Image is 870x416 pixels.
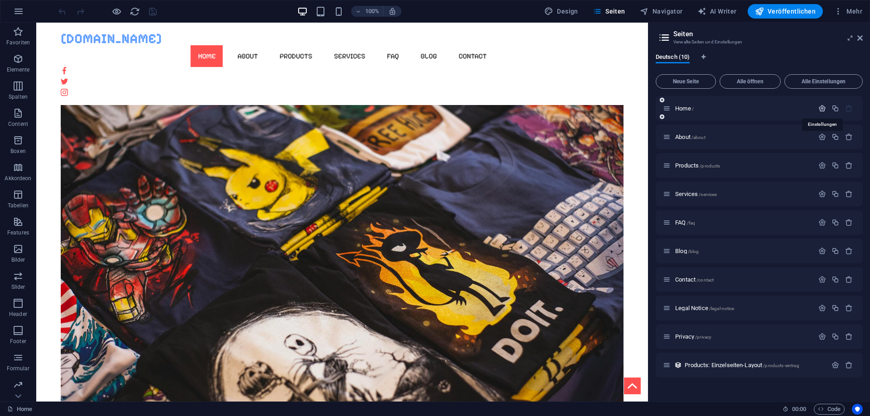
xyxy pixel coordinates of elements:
button: Alle öffnen [720,74,781,89]
div: Legal Notice/legal-notice [672,305,814,311]
div: Blog/blog [672,248,814,254]
span: : [798,406,800,412]
div: Einstellungen [818,162,826,169]
span: Design [544,7,578,16]
span: /products-eintrag [763,363,799,368]
span: Klick, um Seite zu öffnen [675,162,720,169]
span: Klick, um Seite zu öffnen [675,276,714,283]
span: Veröffentlichen [755,7,816,16]
span: Neue Seite [660,79,712,84]
p: Elemente [7,66,30,73]
div: FAQ/faq [672,220,814,225]
a: Klick, um Auswahl aufzuheben. Doppelklick öffnet Seitenverwaltung [7,404,32,415]
button: Klicke hier, um den Vorschau-Modus zu verlassen [111,6,122,17]
div: Entfernen [845,247,853,255]
button: 100% [351,6,383,17]
div: Services/services [672,191,814,197]
div: Entfernen [845,162,853,169]
div: Products: Einzelseiten-Layout/products-eintrag [682,362,827,368]
div: Duplizieren [831,304,839,312]
h6: Session-Zeit [783,404,807,415]
span: Mehr [834,7,862,16]
p: Tabellen [8,202,29,209]
div: Duplizieren [831,276,839,283]
div: Privacy/privacy [672,334,814,339]
p: Akkordeon [5,175,31,182]
span: Klick, um Seite zu öffnen [675,219,695,226]
h6: 100% [365,6,379,17]
span: /products [700,163,720,168]
div: Entfernen [845,276,853,283]
span: /contact [696,277,714,282]
div: Duplizieren [831,105,839,112]
div: Entfernen [845,133,853,141]
div: Einstellungen [818,247,826,255]
button: AI Writer [694,4,740,19]
div: Home/ [672,105,814,111]
p: Bilder [11,256,25,263]
div: Entfernen [845,361,853,369]
div: About/about [672,134,814,140]
div: Einstellungen [831,361,839,369]
div: Entfernen [845,190,853,198]
span: /blog [688,249,699,254]
div: Duplizieren [831,133,839,141]
span: /services [699,192,717,197]
div: Entfernen [845,333,853,340]
p: Favoriten [6,39,30,46]
span: Seiten [593,7,625,16]
span: Navigator [640,7,683,16]
h2: Seiten [673,30,863,38]
div: Contact/contact [672,277,814,282]
span: Klick, um Seite zu öffnen [675,248,699,254]
span: /about [691,135,706,140]
div: Einstellungen [818,333,826,340]
div: Duplizieren [831,333,839,340]
span: Deutsch (10) [656,52,690,64]
span: Klick, um Seite zu öffnen [675,191,717,197]
button: Usercentrics [852,404,863,415]
button: Navigator [636,4,686,19]
div: Duplizieren [831,190,839,198]
span: /faq [687,220,696,225]
div: Einstellungen [818,133,826,141]
span: Klick, um Seite zu öffnen [685,362,799,368]
span: Alle Einstellungen [788,79,859,84]
button: Alle Einstellungen [784,74,863,89]
div: Die Startseite kann nicht gelöscht werden [845,105,853,112]
h3: Verwalte Seiten und Einstellungen [673,38,845,46]
span: Klick, um Seite zu öffnen [675,305,734,311]
div: Sprachen-Tabs [656,53,863,71]
span: /privacy [695,335,711,339]
div: Einstellungen [818,190,826,198]
p: Footer [10,338,26,345]
button: reload [129,6,140,17]
span: Klick, um Seite zu öffnen [675,105,694,112]
span: Alle öffnen [724,79,777,84]
div: Einstellungen [818,219,826,226]
p: Spalten [9,93,28,100]
button: Neue Seite [656,74,716,89]
span: Klick, um Seite zu öffnen [675,134,706,140]
div: Design (Strg+Alt+Y) [541,4,582,19]
p: Features [7,229,29,236]
button: Code [814,404,845,415]
i: Seite neu laden [130,6,140,17]
div: Entfernen [845,304,853,312]
div: Duplizieren [831,219,839,226]
span: Code [818,404,841,415]
span: 00 00 [792,404,806,415]
p: Content [8,120,28,128]
p: Boxen [10,148,26,155]
i: Bei Größenänderung Zoomstufe automatisch an das gewählte Gerät anpassen. [388,7,396,15]
span: /legal-notice [709,306,735,311]
div: Duplizieren [831,162,839,169]
p: Header [9,311,27,318]
span: Klick, um Seite zu öffnen [675,333,711,340]
div: Dieses Layout wird als Template für alle Einträge dieser Collection genutzt (z.B. ein Blog Post).... [674,361,682,369]
span: / [692,106,694,111]
button: Veröffentlichen [748,4,823,19]
div: Products/products [672,163,814,168]
button: Design [541,4,582,19]
div: Entfernen [845,219,853,226]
